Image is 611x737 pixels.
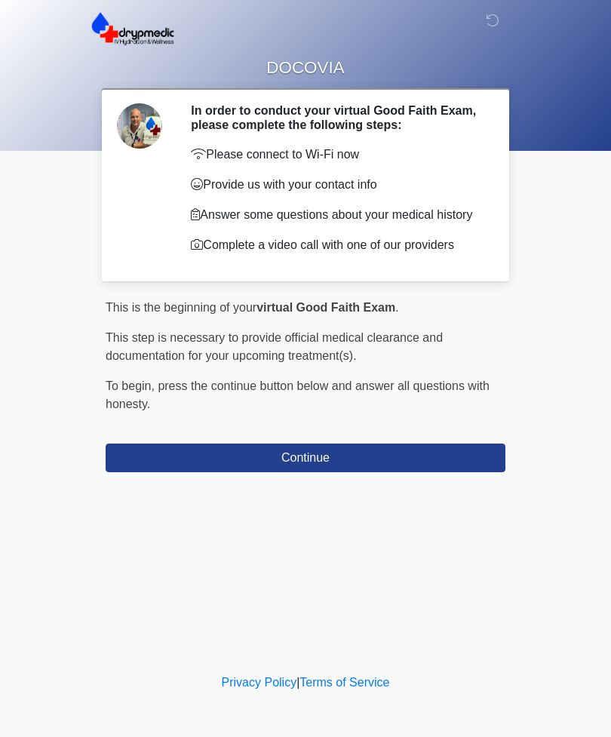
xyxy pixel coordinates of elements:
[106,301,256,314] span: This is the beginning of your
[191,176,483,194] p: Provide us with your contact info
[191,206,483,224] p: Answer some questions about your medical history
[106,379,158,392] span: To begin,
[106,379,490,410] span: press the continue button below and answer all questions with honesty.
[299,676,389,689] a: Terms of Service
[222,676,297,689] a: Privacy Policy
[191,146,483,164] p: Please connect to Wi-Fi now
[191,236,483,254] p: Complete a video call with one of our providers
[106,331,443,362] span: This step is necessary to provide official medical clearance and documentation for your upcoming ...
[91,11,175,46] img: DrypMedic IV Hydration & Wellness Logo
[256,301,395,314] strong: virtual Good Faith Exam
[94,54,517,82] h1: DOCOVIA
[296,676,299,689] a: |
[395,301,398,314] span: .
[117,103,162,149] img: Agent Avatar
[106,444,505,472] button: Continue
[191,103,483,132] h2: In order to conduct your virtual Good Faith Exam, please complete the following steps:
